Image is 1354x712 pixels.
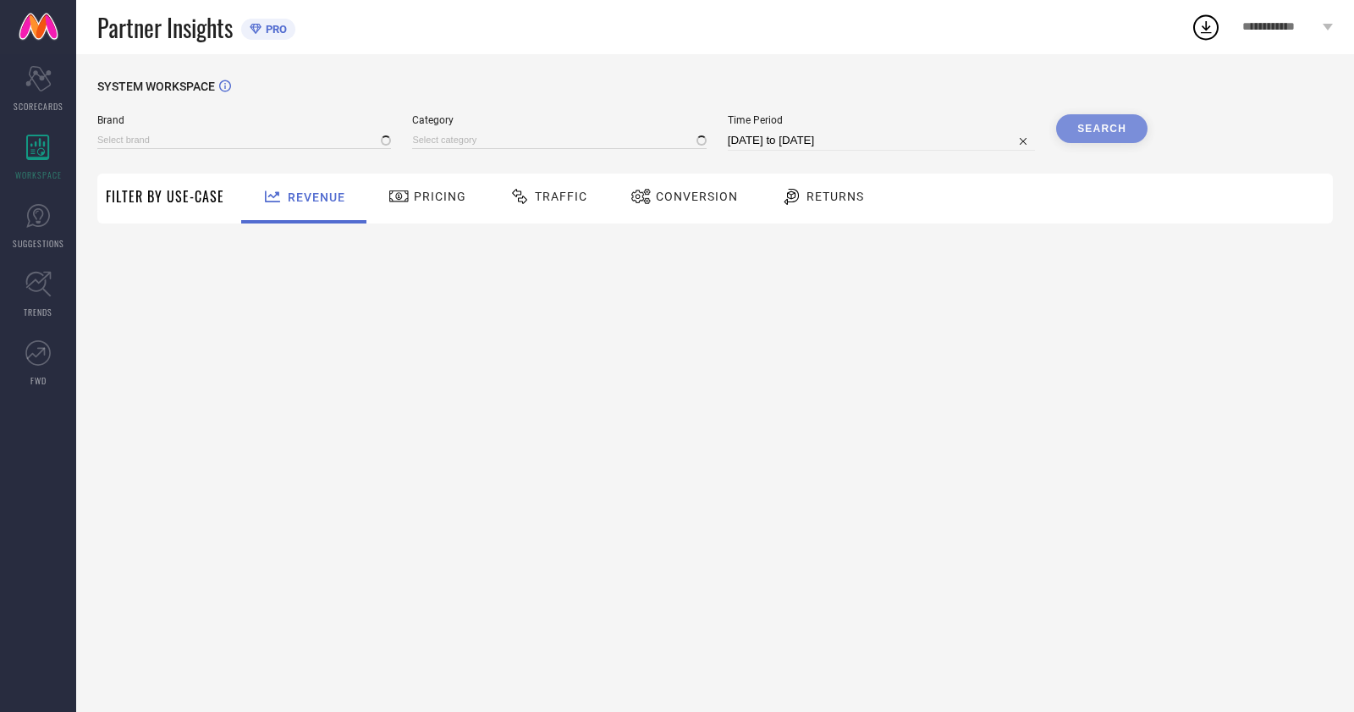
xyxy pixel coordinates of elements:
span: SUGGESTIONS [13,237,64,250]
span: Category [412,114,706,126]
span: Partner Insights [97,10,233,45]
input: Select time period [728,130,1035,151]
span: Returns [806,190,864,203]
span: SCORECARDS [14,100,63,113]
span: PRO [261,23,287,36]
span: Conversion [656,190,738,203]
div: Open download list [1191,12,1221,42]
span: TRENDS [24,306,52,318]
input: Select category [412,131,706,149]
span: Traffic [535,190,587,203]
span: Pricing [414,190,466,203]
span: SYSTEM WORKSPACE [97,80,215,93]
span: Time Period [728,114,1035,126]
span: Revenue [288,190,345,204]
span: WORKSPACE [15,168,62,181]
span: Filter By Use-Case [106,186,224,207]
span: Brand [97,114,391,126]
span: FWD [30,374,47,387]
input: Select brand [97,131,391,149]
